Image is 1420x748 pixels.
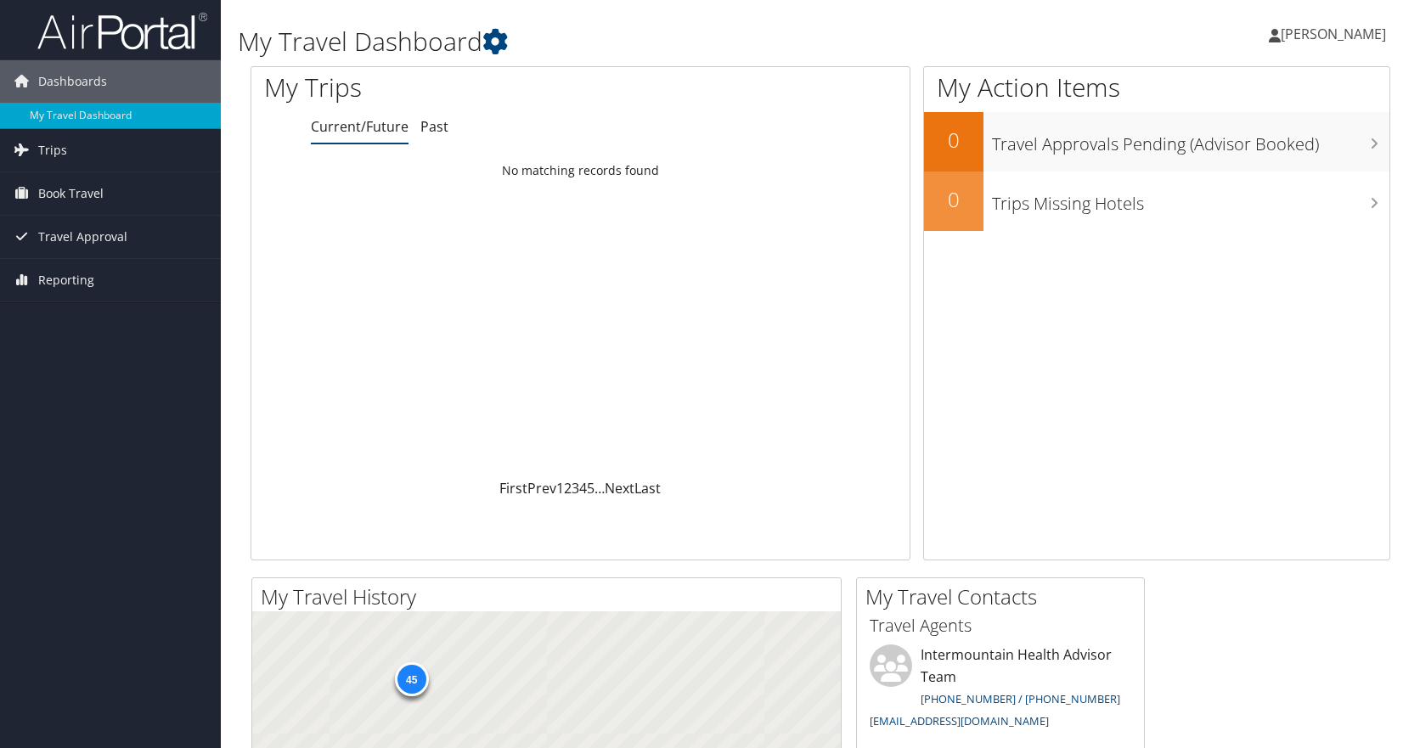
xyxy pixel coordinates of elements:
a: First [499,479,527,498]
div: 45 [394,662,428,696]
a: Current/Future [311,117,409,136]
a: 1 [556,479,564,498]
span: Dashboards [38,60,107,103]
a: 5 [587,479,594,498]
span: Travel Approval [38,216,127,258]
span: Trips [38,129,67,172]
img: airportal-logo.png [37,11,207,51]
li: Intermountain Health Advisor Team [861,644,1140,735]
a: [PERSON_NAME] [1269,8,1403,59]
td: No matching records found [251,155,910,186]
span: [PERSON_NAME] [1281,25,1386,43]
a: [PHONE_NUMBER] / [PHONE_NUMBER] [921,691,1120,706]
a: 0Trips Missing Hotels [924,172,1389,231]
span: Book Travel [38,172,104,215]
a: 4 [579,479,587,498]
a: Last [634,479,661,498]
h3: Travel Agents [870,614,1131,638]
a: [EMAIL_ADDRESS][DOMAIN_NAME] [870,713,1049,728]
h1: My Trips [264,70,623,105]
h1: My Action Items [924,70,1389,105]
h2: 0 [924,185,983,214]
a: 0Travel Approvals Pending (Advisor Booked) [924,112,1389,172]
a: Next [605,479,634,498]
a: Past [420,117,448,136]
a: 2 [564,479,572,498]
span: … [594,479,605,498]
h3: Travel Approvals Pending (Advisor Booked) [992,124,1389,156]
span: Reporting [38,259,94,301]
a: Prev [527,479,556,498]
h2: My Travel History [261,582,841,611]
h1: My Travel Dashboard [238,24,1015,59]
h3: Trips Missing Hotels [992,183,1389,216]
h2: My Travel Contacts [865,582,1144,611]
h2: 0 [924,126,983,155]
a: 3 [572,479,579,498]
